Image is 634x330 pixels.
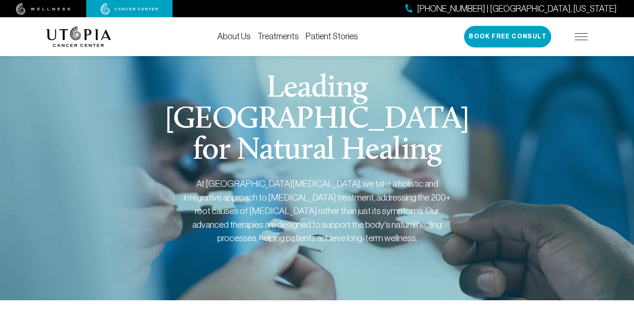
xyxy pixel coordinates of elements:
img: icon-hamburger [575,33,588,40]
h1: Leading [GEOGRAPHIC_DATA] for Natural Healing [152,73,482,167]
img: wellness [16,3,70,15]
img: logo [46,26,111,47]
a: Patient Stories [306,31,358,41]
button: Book Free Consult [464,26,551,47]
div: At [GEOGRAPHIC_DATA][MEDICAL_DATA], we take a holistic and integrative approach to [MEDICAL_DATA]... [183,177,451,245]
span: [PHONE_NUMBER] | [GEOGRAPHIC_DATA], [US_STATE] [417,3,617,15]
a: About Us [217,31,251,41]
img: cancer center [100,3,158,15]
a: Treatments [257,31,299,41]
a: [PHONE_NUMBER] | [GEOGRAPHIC_DATA], [US_STATE] [405,3,617,15]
